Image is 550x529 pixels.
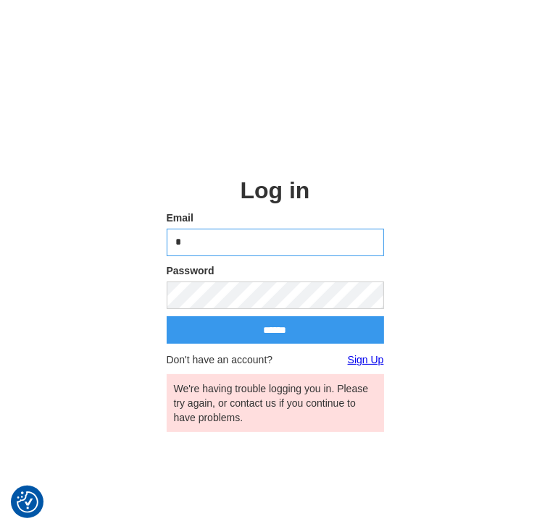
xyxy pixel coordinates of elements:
[17,491,38,513] button: Consent Preferences
[348,352,384,367] a: Sign Up
[167,352,273,367] span: Don't have an account?
[167,177,384,203] h2: Log in
[167,211,384,225] label: Email
[174,381,377,425] div: We're having trouble logging you in. Please try again, or contact us if you continue to have prob...
[167,263,384,278] label: Password
[17,491,38,513] img: Revisit consent button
